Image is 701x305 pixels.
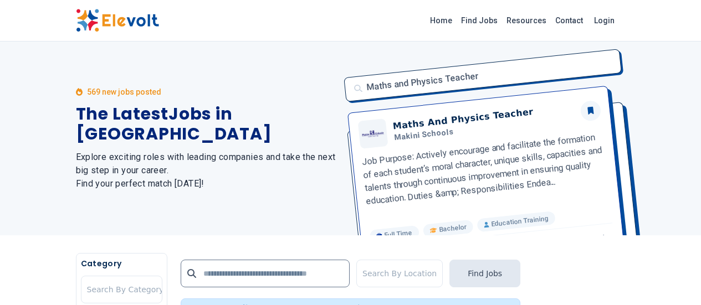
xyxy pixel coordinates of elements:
a: Find Jobs [457,12,502,29]
h5: Category [81,258,162,269]
button: Find Jobs [449,260,520,287]
h2: Explore exciting roles with leading companies and take the next big step in your career. Find you... [76,151,337,190]
img: Elevolt [76,9,159,32]
h1: The Latest Jobs in [GEOGRAPHIC_DATA] [76,104,337,144]
p: 569 new jobs posted [87,86,161,97]
a: Resources [502,12,551,29]
a: Contact [551,12,587,29]
a: Home [426,12,457,29]
a: Login [587,9,621,32]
